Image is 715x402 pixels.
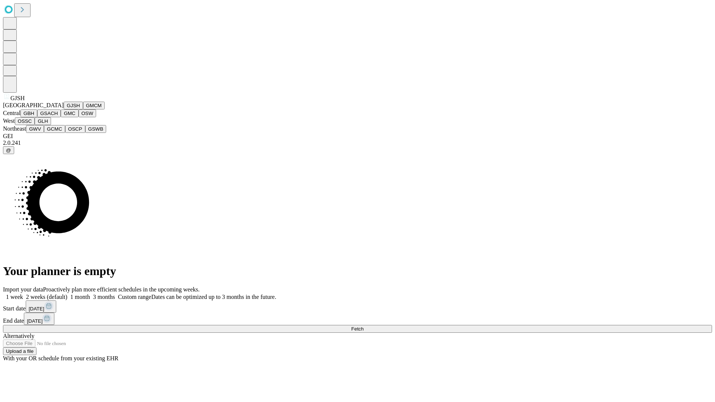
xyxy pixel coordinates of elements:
[85,125,107,133] button: GSWB
[93,294,115,300] span: 3 months
[3,146,14,154] button: @
[151,294,276,300] span: Dates can be optimized up to 3 months in the future.
[3,140,712,146] div: 2.0.241
[6,294,23,300] span: 1 week
[26,294,67,300] span: 2 weeks (default)
[3,133,712,140] div: GEI
[37,109,61,117] button: GSACH
[3,118,15,124] span: West
[64,102,83,109] button: GJSH
[26,125,44,133] button: GWV
[3,347,36,355] button: Upload a file
[3,300,712,313] div: Start date
[351,326,363,332] span: Fetch
[27,318,42,324] span: [DATE]
[61,109,78,117] button: GMC
[70,294,90,300] span: 1 month
[3,110,20,116] span: Central
[29,306,44,312] span: [DATE]
[3,264,712,278] h1: Your planner is empty
[79,109,96,117] button: OSW
[15,117,35,125] button: OSSC
[3,102,64,108] span: [GEOGRAPHIC_DATA]
[3,333,34,339] span: Alternatively
[26,300,56,313] button: [DATE]
[43,286,200,293] span: Proactively plan more efficient schedules in the upcoming weeks.
[3,286,43,293] span: Import your data
[118,294,151,300] span: Custom range
[3,313,712,325] div: End date
[3,325,712,333] button: Fetch
[24,313,54,325] button: [DATE]
[83,102,105,109] button: GMCM
[35,117,51,125] button: GLH
[6,147,11,153] span: @
[10,95,25,101] span: GJSH
[65,125,85,133] button: OSCP
[3,125,26,132] span: Northeast
[3,355,118,361] span: With your OR schedule from your existing EHR
[20,109,37,117] button: GBH
[44,125,65,133] button: GCMC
